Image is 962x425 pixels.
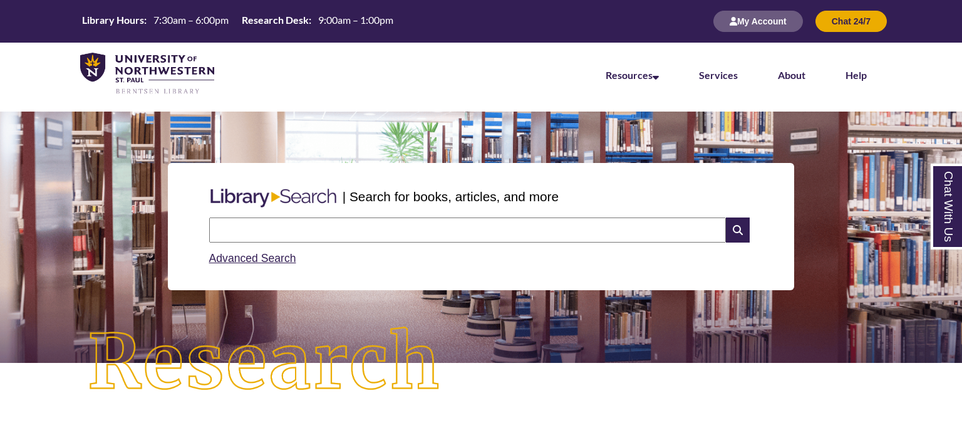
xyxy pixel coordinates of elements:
[606,69,659,81] a: Resources
[153,14,229,26] span: 7:30am – 6:00pm
[77,13,148,27] th: Library Hours:
[846,69,867,81] a: Help
[726,218,750,243] i: Search
[204,184,343,212] img: Libary Search
[778,69,805,81] a: About
[815,16,887,26] a: Chat 24/7
[237,13,313,27] th: Research Desk:
[209,252,296,265] a: Advanced Search
[699,69,738,81] a: Services
[318,14,393,26] span: 9:00am – 1:00pm
[713,11,803,32] button: My Account
[815,11,887,32] button: Chat 24/7
[77,13,398,29] table: Hours Today
[80,53,214,95] img: UNWSP Library Logo
[713,16,803,26] a: My Account
[343,187,559,206] p: | Search for books, articles, and more
[77,13,398,30] a: Hours Today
